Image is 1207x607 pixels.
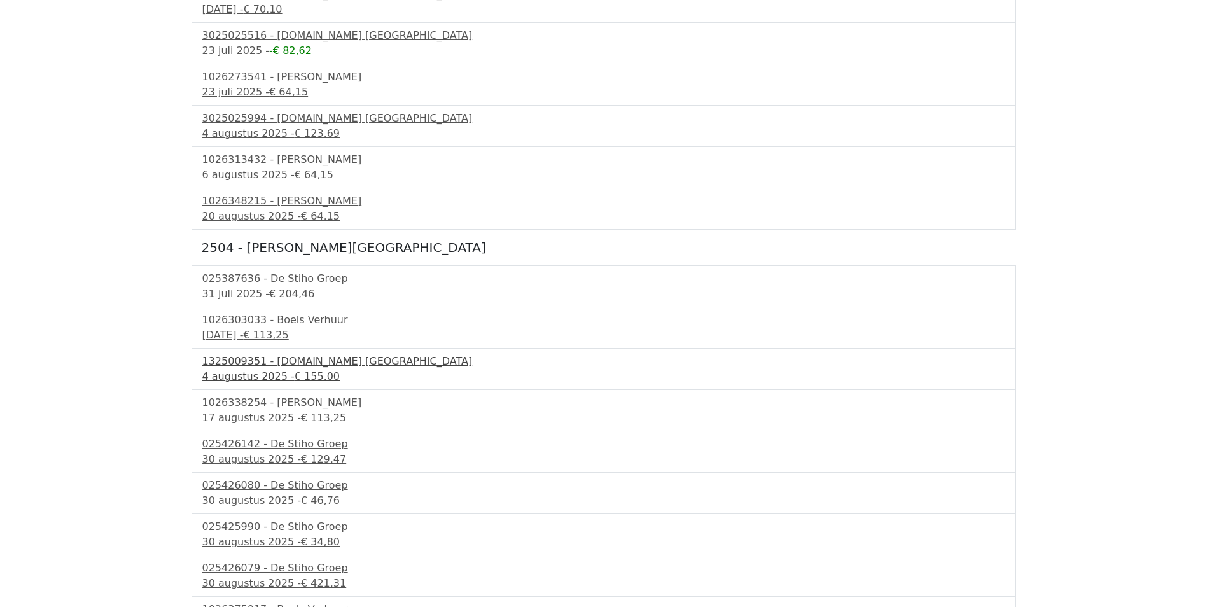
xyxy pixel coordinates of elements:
div: 30 augustus 2025 - [202,534,1005,550]
div: 6 augustus 2025 - [202,167,1005,183]
div: 4 augustus 2025 - [202,369,1005,384]
span: € 64,15 [295,169,333,181]
span: € 204,46 [269,288,314,300]
div: 23 juli 2025 - [202,43,1005,59]
div: 3025025994 - [DOMAIN_NAME] [GEOGRAPHIC_DATA] [202,111,1005,126]
div: 1026348215 - [PERSON_NAME] [202,193,1005,209]
a: 1026313432 - [PERSON_NAME]6 augustus 2025 -€ 64,15 [202,152,1005,183]
a: 1325009351 - [DOMAIN_NAME] [GEOGRAPHIC_DATA]4 augustus 2025 -€ 155,00 [202,354,1005,384]
span: € 129,47 [301,453,346,465]
a: 1026273541 - [PERSON_NAME]23 juli 2025 -€ 64,15 [202,69,1005,100]
span: € 155,00 [295,370,340,382]
span: € 113,25 [301,412,346,424]
a: 3025025516 - [DOMAIN_NAME] [GEOGRAPHIC_DATA]23 juli 2025 --€ 82,62 [202,28,1005,59]
a: 025426142 - De Stiho Groep30 augustus 2025 -€ 129,47 [202,436,1005,467]
div: 23 juli 2025 - [202,85,1005,100]
a: 025426079 - De Stiho Groep30 augustus 2025 -€ 421,31 [202,561,1005,591]
div: 1026313432 - [PERSON_NAME] [202,152,1005,167]
span: € 34,80 [301,536,340,548]
div: 025425990 - De Stiho Groep [202,519,1005,534]
div: 20 augustus 2025 - [202,209,1005,224]
div: 4 augustus 2025 - [202,126,1005,141]
span: € 70,10 [243,3,282,15]
span: € 421,31 [301,577,346,589]
div: 025387636 - De Stiho Groep [202,271,1005,286]
a: 3025025994 - [DOMAIN_NAME] [GEOGRAPHIC_DATA]4 augustus 2025 -€ 123,69 [202,111,1005,141]
span: -€ 82,62 [269,45,312,57]
h5: 2504 - [PERSON_NAME][GEOGRAPHIC_DATA] [202,240,1006,255]
a: 1026303033 - Boels Verhuur[DATE] -€ 113,25 [202,312,1005,343]
div: 31 juli 2025 - [202,286,1005,302]
a: 1026338254 - [PERSON_NAME]17 augustus 2025 -€ 113,25 [202,395,1005,426]
a: 025425990 - De Stiho Groep30 augustus 2025 -€ 34,80 [202,519,1005,550]
div: 1026303033 - Boels Verhuur [202,312,1005,328]
span: € 113,25 [243,329,288,341]
div: [DATE] - [202,2,1005,17]
div: [DATE] - [202,328,1005,343]
div: 025426142 - De Stiho Groep [202,436,1005,452]
div: 17 augustus 2025 - [202,410,1005,426]
div: 025426080 - De Stiho Groep [202,478,1005,493]
span: € 64,15 [301,210,340,222]
div: 30 augustus 2025 - [202,452,1005,467]
div: 3025025516 - [DOMAIN_NAME] [GEOGRAPHIC_DATA] [202,28,1005,43]
a: 025387636 - De Stiho Groep31 juli 2025 -€ 204,46 [202,271,1005,302]
div: 1026338254 - [PERSON_NAME] [202,395,1005,410]
div: 30 augustus 2025 - [202,493,1005,508]
span: € 123,69 [295,127,340,139]
span: € 46,76 [301,494,340,506]
span: € 64,15 [269,86,308,98]
div: 025426079 - De Stiho Groep [202,561,1005,576]
a: 025426080 - De Stiho Groep30 augustus 2025 -€ 46,76 [202,478,1005,508]
div: 1325009351 - [DOMAIN_NAME] [GEOGRAPHIC_DATA] [202,354,1005,369]
a: 1026348215 - [PERSON_NAME]20 augustus 2025 -€ 64,15 [202,193,1005,224]
div: 30 augustus 2025 - [202,576,1005,591]
div: 1026273541 - [PERSON_NAME] [202,69,1005,85]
